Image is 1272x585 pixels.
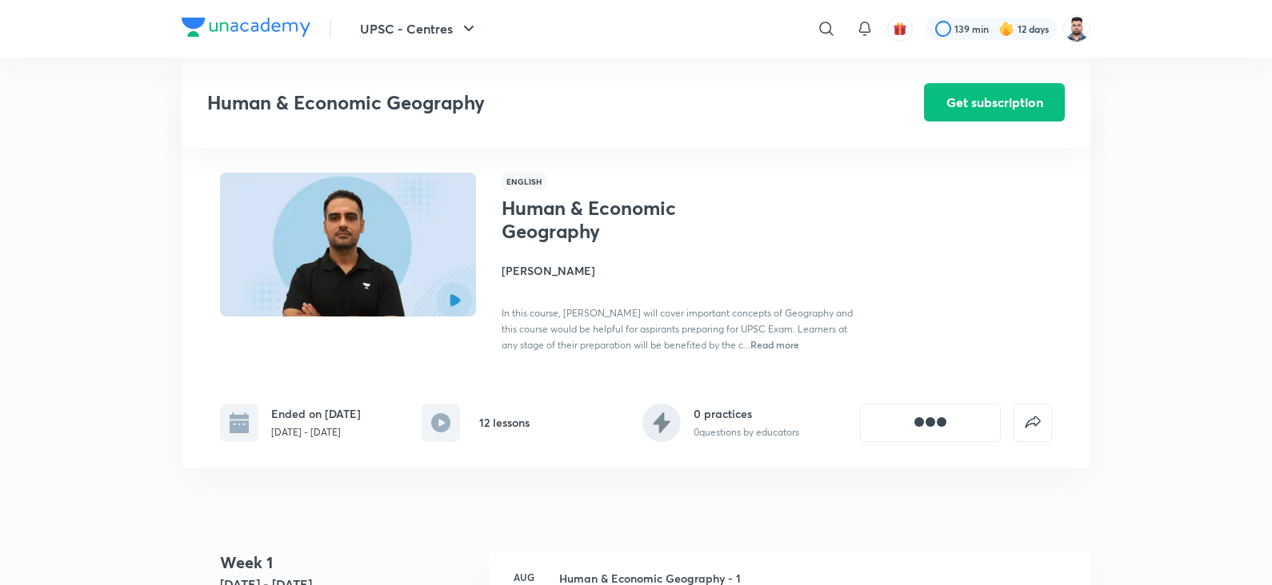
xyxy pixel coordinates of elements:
img: streak [998,21,1014,37]
h6: 12 lessons [479,414,530,431]
p: [DATE] - [DATE] [271,425,361,440]
h6: 0 practices [694,405,799,422]
h3: Human & Economic Geography [207,91,834,114]
button: false [1014,404,1052,442]
h6: Aug [508,570,540,584]
button: [object Object] [860,404,1001,442]
a: Company Logo [182,18,310,41]
button: avatar [887,16,913,42]
button: Get subscription [924,83,1065,121]
span: In this course, [PERSON_NAME] will cover important concepts of Geography and this course would be... [502,307,853,351]
img: Maharaj Singh [1063,15,1090,42]
h1: Human & Economic Geography [502,197,763,243]
img: Company Logo [182,18,310,37]
h6: Ended on [DATE] [271,405,361,422]
h4: [PERSON_NAME] [502,262,860,279]
h4: Week 1 [220,551,476,575]
span: English [502,173,546,190]
button: UPSC - Centres [350,13,488,45]
p: 0 questions by educators [694,425,799,440]
span: Read more [750,338,799,351]
img: Thumbnail [218,171,478,318]
img: avatar [893,22,907,36]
